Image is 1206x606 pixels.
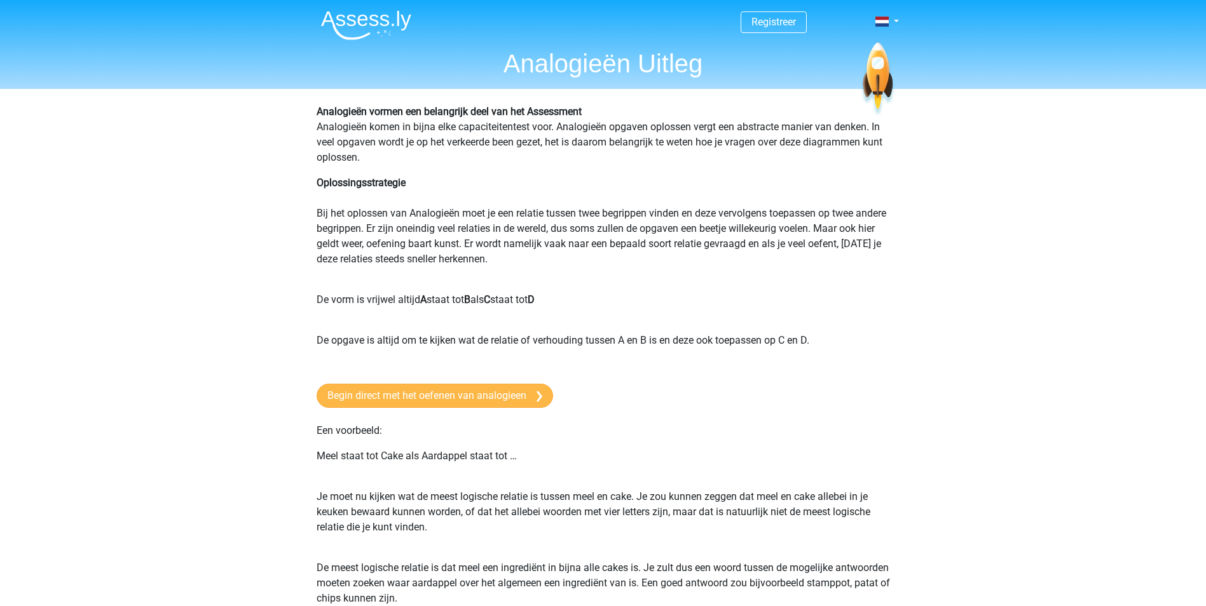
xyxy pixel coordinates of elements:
p: Je moet nu kijken wat de meest logische relatie is tussen meel en cake. Je zou kunnen zeggen dat ... [317,489,890,550]
p: Bij het oplossen van Analogieën moet je een relatie tussen twee begrippen vinden en deze vervolge... [317,175,890,282]
b: A [420,293,427,306]
img: Assessly [321,10,411,40]
img: arrow-right.e5bd35279c78.svg [537,391,542,402]
p: Een voorbeeld: [317,423,890,438]
b: B [464,293,470,306]
p: Analogieën komen in bijna elke capaciteitentest voor. Analogieën opgaven oplossen vergt een abstr... [317,104,890,165]
a: Registreer [751,16,796,28]
a: Begin direct met het oefenen van analogieen [317,384,553,408]
b: C [484,293,490,306]
b: D [528,293,535,306]
b: Oplossingsstrategie [317,177,406,189]
p: Meel staat tot Cake als Aardappel staat tot … [317,448,890,479]
p: De vorm is vrijwel altijd staat tot als staat tot [317,292,890,323]
b: Analogieën vormen een belangrijk deel van het Assessment [317,105,582,118]
h1: Analogieën Uitleg [311,48,896,79]
img: spaceship.7d73109d6933.svg [860,43,895,117]
p: De opgave is altijd om te kijken wat de relatie of verhouding tussen A en B is en deze ook toepas... [317,333,890,363]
